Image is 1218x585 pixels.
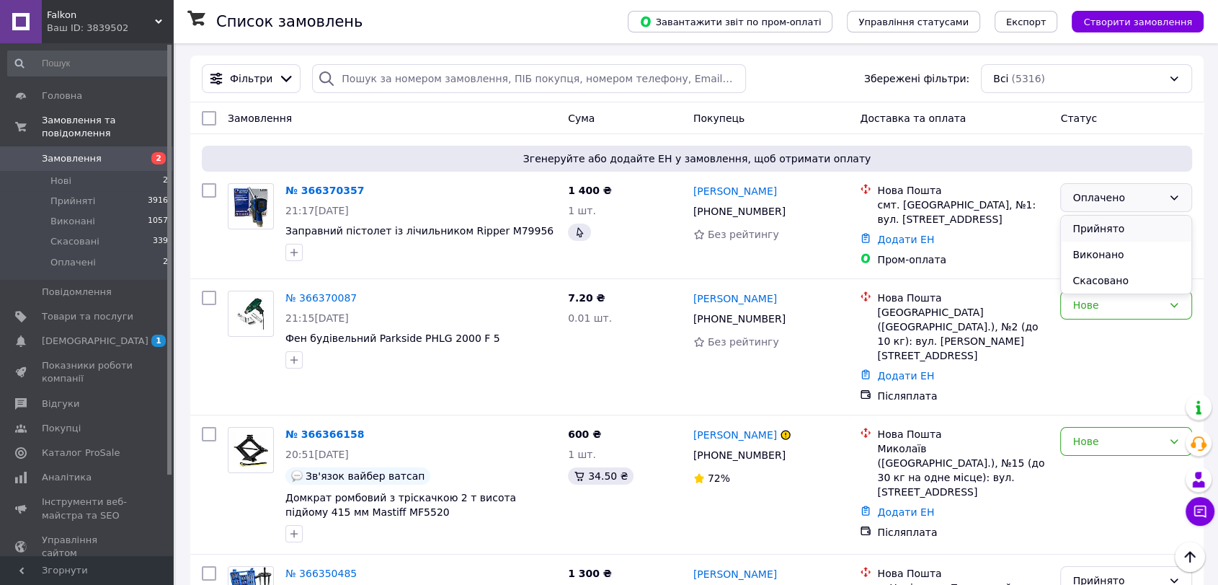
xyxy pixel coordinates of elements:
a: Створити замовлення [1057,15,1204,27]
span: Скасовані [50,235,99,248]
span: Збережені фільтри: [864,71,969,86]
span: Без рейтингу [708,336,779,348]
img: :speech_balloon: [291,470,303,482]
span: Всі [993,71,1008,86]
a: № 366370087 [285,292,357,304]
div: Післяплата [877,389,1049,403]
span: Зв'язок вайбер ватсап [306,470,424,482]
span: [DEMOGRAPHIC_DATA] [42,335,148,348]
span: Cума [568,113,595,124]
div: [PHONE_NUMBER] [690,201,788,221]
div: 34.50 ₴ [568,467,634,485]
span: Відгуки [42,397,79,410]
span: Завантажити звіт по пром-оплаті [639,15,821,28]
span: Каталог ProSale [42,447,120,459]
span: 1057 [148,215,168,228]
input: Пошук [7,50,169,76]
span: Повідомлення [42,286,112,299]
button: Завантажити звіт по пром-оплаті [628,11,832,32]
span: Аналітика [42,471,92,484]
a: Фото товару [228,427,274,473]
a: Фото товару [228,291,274,337]
span: Замовлення [42,152,102,165]
span: Інструменти веб-майстра та SEO [42,496,133,522]
span: 21:15[DATE] [285,312,349,324]
div: Миколаїв ([GEOGRAPHIC_DATA].), №15 (до 30 кг на одне місце): вул. [STREET_ADDRESS] [877,441,1049,499]
div: Нове [1072,434,1163,449]
input: Пошук за номером замовлення, ПІБ покупця, номером телефону, Email, номером накладної [312,64,746,93]
a: [PERSON_NAME] [693,428,777,442]
span: Фен будівельний Parkside PHLG 2000 F 5 [285,333,500,344]
div: Пром-оплата [877,252,1049,267]
li: Виконано [1061,242,1191,268]
div: [GEOGRAPHIC_DATA] ([GEOGRAPHIC_DATA].), №2 (до 10 кг): вул. [PERSON_NAME][STREET_ADDRESS] [877,305,1049,363]
a: [PERSON_NAME] [693,291,777,306]
a: Заправний пістолет із лічильником Ripper M79956 [285,225,554,237]
div: [PHONE_NUMBER] [690,309,788,329]
button: Управління статусами [847,11,980,32]
div: Нова Пошта [877,566,1049,581]
a: Додати ЕН [877,506,934,518]
img: Фото товару [228,297,273,331]
span: Згенеруйте або додайте ЕН у замовлення, щоб отримати оплату [208,151,1186,166]
span: Оплачені [50,256,96,269]
span: (5316) [1011,73,1045,84]
a: Фото товару [228,183,274,229]
li: Скасовано [1061,268,1191,294]
span: 21:17[DATE] [285,205,349,216]
div: Післяплата [877,525,1049,540]
a: Домкрат ромбовий з тріскачкою 2 т висота підйому 415 мм Mastiff MF5520 [285,492,516,518]
a: № 366350485 [285,568,357,579]
span: Фільтри [230,71,272,86]
span: 7.20 ₴ [568,292,605,304]
span: Статус [1060,113,1097,124]
span: 600 ₴ [568,428,601,440]
span: 20:51[DATE] [285,449,349,460]
li: Прийнято [1061,216,1191,242]
span: Нові [50,175,71,188]
span: 2 [151,152,166,164]
div: [PHONE_NUMBER] [690,445,788,465]
div: смт. [GEOGRAPHIC_DATA], №1: вул. [STREET_ADDRESS] [877,198,1049,226]
span: Без рейтингу [708,229,779,240]
h1: Список замовлень [216,13,363,30]
span: Виконані [50,215,95,228]
span: 339 [153,235,168,248]
span: Доставка та оплата [860,113,966,124]
div: Ваш ID: 3839502 [47,22,173,35]
span: Товари та послуги [42,310,133,323]
div: Оплачено [1072,190,1163,206]
span: Показники роботи компанії [42,359,133,385]
button: Створити замовлення [1072,11,1204,32]
div: Нове [1072,297,1163,313]
span: 3916 [148,195,168,208]
span: Створити замовлення [1083,17,1192,27]
button: Експорт [995,11,1058,32]
span: Falkon [47,9,155,22]
span: 0.01 шт. [568,312,612,324]
span: 1 [151,335,166,347]
a: Додати ЕН [877,370,934,382]
span: Головна [42,89,82,102]
img: Фото товару [228,184,273,229]
span: Прийняті [50,195,95,208]
span: Покупець [693,113,744,124]
button: Наверх [1175,542,1205,572]
div: Нова Пошта [877,183,1049,198]
span: 72% [708,472,730,484]
span: Замовлення [228,113,292,124]
span: 2 [163,256,168,269]
a: Додати ЕН [877,234,934,245]
span: 1 шт. [568,205,596,216]
span: 1 300 ₴ [568,568,612,579]
span: Замовлення та повідомлення [42,114,173,140]
a: [PERSON_NAME] [693,184,777,198]
a: № 366370357 [285,185,364,196]
span: Покупці [42,422,81,435]
div: Нова Пошта [877,291,1049,305]
span: 1 400 ₴ [568,185,612,196]
span: 1 шт. [568,449,596,460]
a: № 366366158 [285,428,364,440]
